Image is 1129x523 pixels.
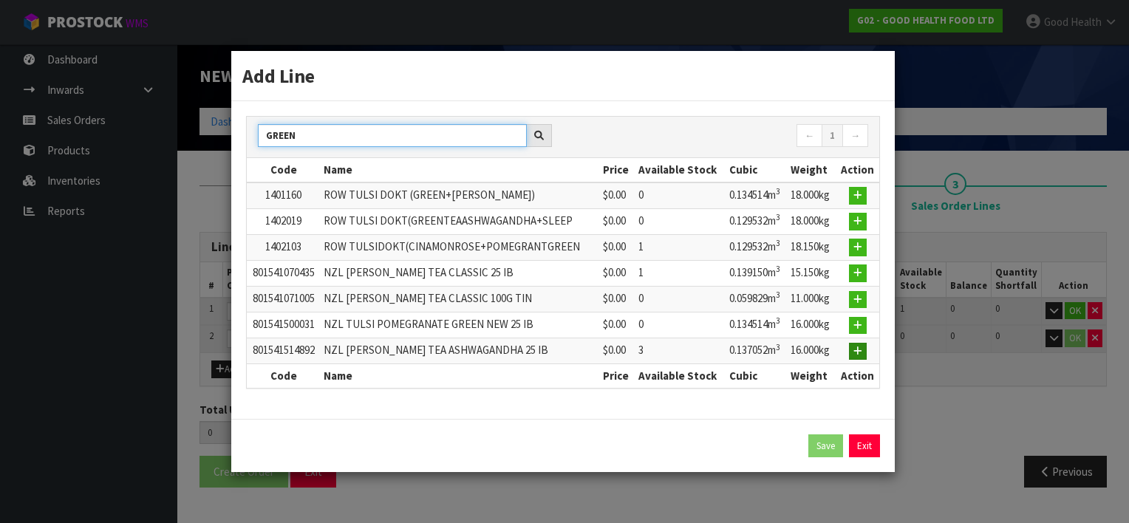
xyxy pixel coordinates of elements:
[320,182,599,209] td: ROW TULSI DOKT (GREEN+[PERSON_NAME])
[635,338,726,364] td: 3
[247,260,320,286] td: 801541070435
[320,338,599,364] td: NZL [PERSON_NAME] TEA ASHWAGANDHA 25 IB
[635,182,726,209] td: 0
[787,234,836,260] td: 18.150kg
[320,158,599,182] th: Name
[320,208,599,234] td: ROW TULSI DOKT(GREENTEAASHWAGANDHA+SLEEP
[776,264,780,274] sup: 3
[635,208,726,234] td: 0
[776,342,780,352] sup: 3
[599,158,635,182] th: Price
[635,286,726,312] td: 0
[247,338,320,364] td: 801541514892
[776,238,780,248] sup: 3
[320,260,599,286] td: NZL [PERSON_NAME] TEA CLASSIC 25 IB
[787,312,836,338] td: 16.000kg
[797,124,822,148] a: ←
[776,290,780,300] sup: 3
[787,364,836,388] th: Weight
[242,62,884,89] h3: Add Line
[726,312,788,338] td: 0.134514m
[247,208,320,234] td: 1402019
[599,182,635,209] td: $0.00
[836,158,879,182] th: Action
[247,312,320,338] td: 801541500031
[247,364,320,388] th: Code
[842,124,868,148] a: →
[822,124,843,148] a: 1
[787,182,836,209] td: 18.000kg
[635,234,726,260] td: 1
[808,434,843,458] button: Save
[776,186,780,196] sup: 3
[776,315,780,326] sup: 3
[599,338,635,364] td: $0.00
[726,338,788,364] td: 0.137052m
[320,364,599,388] th: Name
[599,260,635,286] td: $0.00
[247,158,320,182] th: Code
[787,158,836,182] th: Weight
[599,286,635,312] td: $0.00
[247,234,320,260] td: 1402103
[320,234,599,260] td: ROW TULSIDOKT(CINAMONROSE+POMEGRANTGREEN
[574,124,868,150] nav: Page navigation
[849,434,880,458] a: Exit
[726,286,788,312] td: 0.059829m
[726,182,788,209] td: 0.134514m
[258,124,527,147] input: Search products
[247,182,320,209] td: 1401160
[787,286,836,312] td: 11.000kg
[599,312,635,338] td: $0.00
[836,364,879,388] th: Action
[599,208,635,234] td: $0.00
[726,364,788,388] th: Cubic
[787,260,836,286] td: 15.150kg
[635,364,726,388] th: Available Stock
[787,208,836,234] td: 18.000kg
[635,158,726,182] th: Available Stock
[726,234,788,260] td: 0.129532m
[776,212,780,222] sup: 3
[726,260,788,286] td: 0.139150m
[599,234,635,260] td: $0.00
[320,286,599,312] td: NZL [PERSON_NAME] TEA CLASSIC 100G TIN
[726,158,788,182] th: Cubic
[726,208,788,234] td: 0.129532m
[599,364,635,388] th: Price
[247,286,320,312] td: 801541071005
[635,260,726,286] td: 1
[635,312,726,338] td: 0
[320,312,599,338] td: NZL TULSI POMEGRANATE GREEN NEW 25 IB
[787,338,836,364] td: 16.000kg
